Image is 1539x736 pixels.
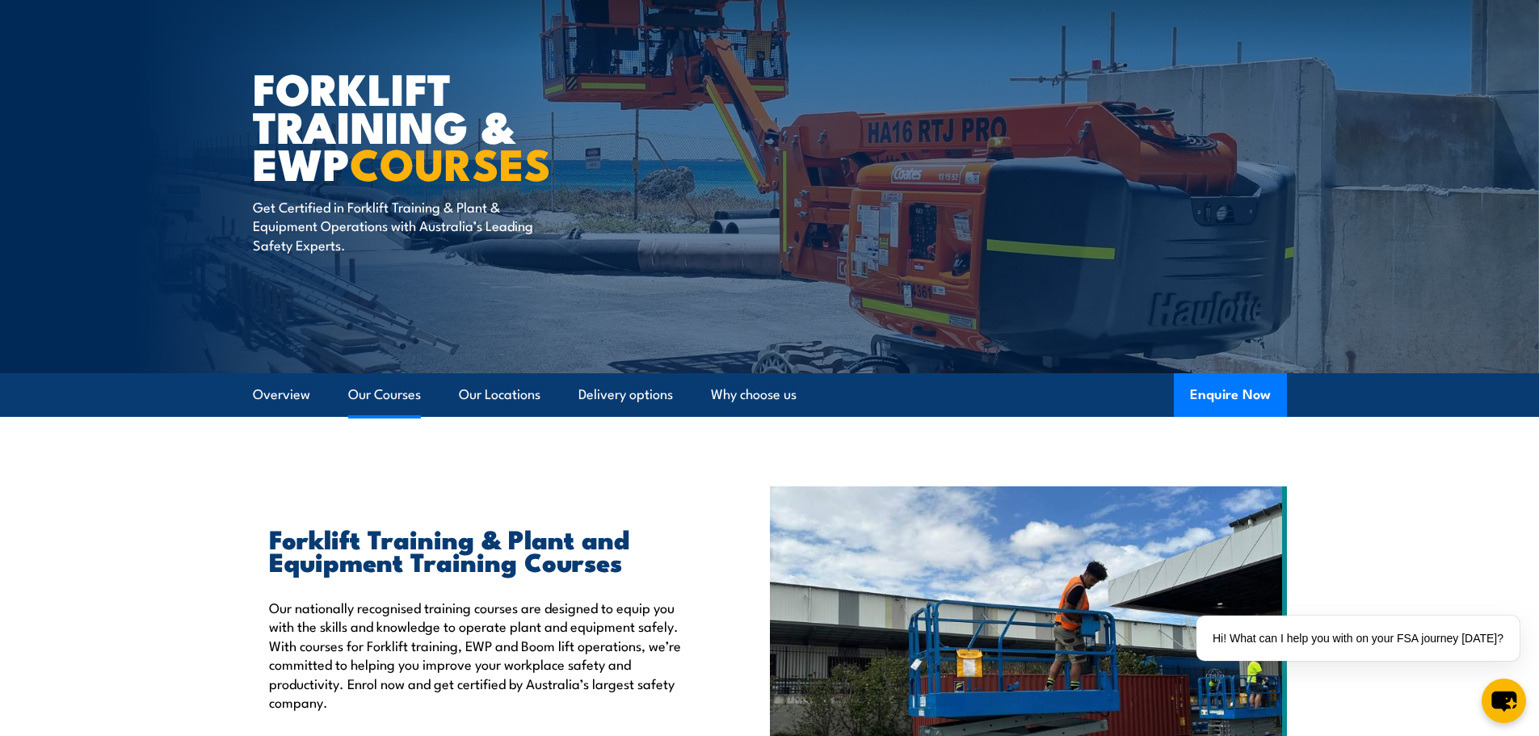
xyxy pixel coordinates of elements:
a: Overview [253,373,310,416]
a: Why choose us [711,373,797,416]
a: Delivery options [578,373,673,416]
h1: Forklift Training & EWP [253,69,652,182]
p: Get Certified in Forklift Training & Plant & Equipment Operations with Australia’s Leading Safety... [253,197,548,254]
strong: COURSES [350,128,551,196]
button: Enquire Now [1174,373,1287,417]
a: Our Courses [348,373,421,416]
a: Our Locations [459,373,540,416]
h2: Forklift Training & Plant and Equipment Training Courses [269,527,696,572]
button: chat-button [1482,679,1526,723]
div: Hi! What can I help you with on your FSA journey [DATE]? [1196,616,1520,661]
p: Our nationally recognised training courses are designed to equip you with the skills and knowledg... [269,598,696,711]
